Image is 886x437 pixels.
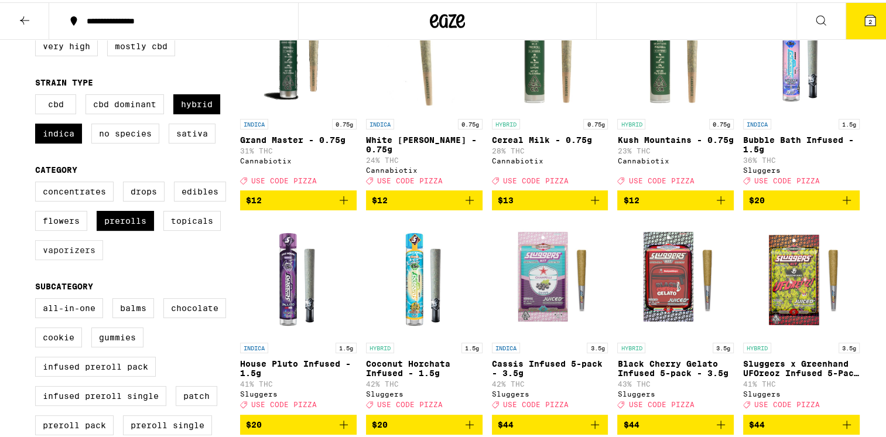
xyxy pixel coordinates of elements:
button: Add to bag [743,412,860,432]
label: All-In-One [35,296,103,316]
label: Indica [35,121,82,141]
label: Mostly CBD [107,34,175,54]
span: USE CODE PIZZA [503,175,569,182]
label: Patch [176,384,217,404]
button: Add to bag [240,188,357,208]
p: 1.5g [839,117,860,127]
span: $13 [498,193,514,203]
div: Cannabiotix [366,164,483,172]
span: USE CODE PIZZA [251,399,317,407]
span: $12 [372,193,388,203]
p: 0.75g [332,117,357,127]
img: Sluggers - Cassis Infused 5-pack - 3.5g [492,217,608,334]
button: Add to bag [366,412,483,432]
span: USE CODE PIZZA [377,399,443,407]
span: $20 [246,418,262,427]
a: Open page for Sluggers x Greenhand UFOreoz Infused 5-Pack - 3.5g from Sluggers [743,217,860,412]
p: HYBRID [743,340,771,351]
span: USE CODE PIZZA [377,175,443,182]
p: Sluggers x Greenhand UFOreoz Infused 5-Pack - 3.5g [743,357,860,375]
span: USE CODE PIZZA [754,175,820,182]
div: Cannabiotix [617,155,734,162]
div: Sluggers [743,164,860,172]
span: USE CODE PIZZA [628,175,694,182]
img: Sluggers - Black Cherry Gelato Infused 5-pack - 3.5g [617,217,734,334]
p: 0.75g [458,117,483,127]
span: $20 [372,418,388,427]
div: Sluggers [743,388,860,395]
label: Preroll Pack [35,413,114,433]
button: Add to bag [366,188,483,208]
p: HYBRID [617,117,645,127]
p: INDICA [366,117,394,127]
p: 31% THC [240,145,357,152]
div: Sluggers [366,388,483,395]
p: 28% THC [492,145,608,152]
p: 3.5g [587,340,608,351]
p: Bubble Bath Infused - 1.5g [743,133,860,152]
label: Gummies [91,325,143,345]
span: $20 [749,193,765,203]
label: Topicals [163,209,221,228]
label: CBD [35,92,76,112]
p: HYBRID [366,340,394,351]
div: Sluggers [240,388,357,395]
legend: Category [35,163,77,172]
span: USE CODE PIZZA [503,399,569,407]
p: House Pluto Infused - 1.5g [240,357,357,375]
label: Concentrates [35,179,114,199]
span: $44 [749,418,765,427]
span: USE CODE PIZZA [754,399,820,407]
span: USE CODE PIZZA [251,175,317,182]
span: $44 [498,418,514,427]
legend: Strain Type [35,76,93,85]
img: Sluggers - House Pluto Infused - 1.5g [240,217,357,334]
p: INDICA [240,340,268,351]
p: Coconut Horchata Infused - 1.5g [366,357,483,375]
label: Edibles [174,179,226,199]
p: 42% THC [492,378,608,385]
p: White [PERSON_NAME] - 0.75g [366,133,483,152]
label: Cookie [35,325,82,345]
span: $12 [623,193,639,203]
a: Open page for Black Cherry Gelato Infused 5-pack - 3.5g from Sluggers [617,217,734,412]
p: 3.5g [839,340,860,351]
p: INDICA [743,117,771,127]
button: Add to bag [617,188,734,208]
label: Flowers [35,209,87,228]
img: Sluggers - Sluggers x Greenhand UFOreoz Infused 5-Pack - 3.5g [743,217,860,334]
p: 43% THC [617,378,734,385]
label: Hybrid [173,92,220,112]
a: Open page for Cassis Infused 5-pack - 3.5g from Sluggers [492,217,608,412]
button: Add to bag [492,412,608,432]
label: Chocolate [163,296,226,316]
span: USE CODE PIZZA [628,399,694,407]
p: 41% THC [240,378,357,385]
label: Prerolls [97,209,154,228]
p: HYBRID [617,340,645,351]
div: Sluggers [617,388,734,395]
p: 1.5g [461,340,483,351]
p: Kush Mountains - 0.75g [617,133,734,142]
label: Infused Preroll Single [35,384,166,404]
p: 0.75g [709,117,734,127]
label: No Species [91,121,159,141]
p: 23% THC [617,145,734,152]
p: 3.5g [713,340,734,351]
span: $12 [246,193,262,203]
span: $44 [623,418,639,427]
p: Cereal Milk - 0.75g [492,133,608,142]
label: CBD Dominant [85,92,164,112]
button: Add to bag [492,188,608,208]
label: Preroll Single [123,413,212,433]
p: Grand Master - 0.75g [240,133,357,142]
div: Sluggers [492,388,608,395]
label: Drops [123,179,165,199]
span: 2 [868,16,872,23]
p: INDICA [240,117,268,127]
button: Add to bag [240,412,357,432]
a: Open page for House Pluto Infused - 1.5g from Sluggers [240,217,357,412]
a: Open page for Coconut Horchata Infused - 1.5g from Sluggers [366,217,483,412]
label: Balms [112,296,154,316]
label: Sativa [169,121,215,141]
